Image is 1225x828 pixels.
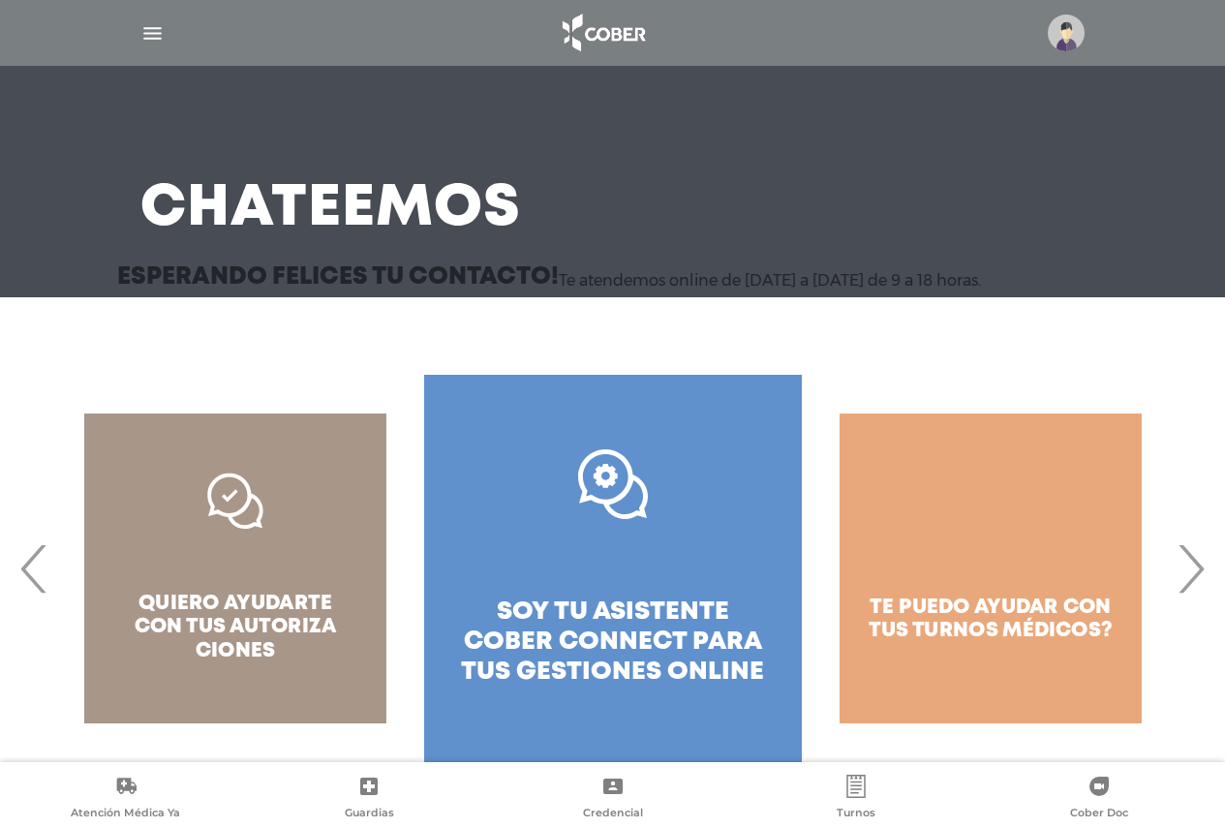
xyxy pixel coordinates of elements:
img: logo_cober_home-white.png [552,10,654,56]
a: Credencial [491,775,734,824]
span: Turnos [837,806,875,823]
a: Turnos [734,775,977,824]
h3: Esperando felices tu contacto! [117,265,559,290]
p: Te atendemos online de [DATE] a [DATE] de 9 a 18 horas. [559,271,981,290]
span: Guardias [345,806,394,823]
a: Guardias [247,775,490,824]
span: Previous [15,516,53,621]
img: profile-placeholder.svg [1048,15,1085,51]
a: Cober Doc [978,775,1221,824]
img: Cober_menu-lines-white.svg [140,21,165,46]
h3: Chateemos [140,184,521,234]
span: Atención Médica Ya [71,806,180,823]
span: gestiones online [516,660,764,684]
a: Atención Médica Ya [4,775,247,824]
a: soy tu asistente cober connect para tus gestiones online [424,375,802,762]
span: Credencial [583,806,643,823]
span: Next [1172,516,1210,621]
span: soy tu asistente cober connect para tus [461,600,762,684]
span: Cober Doc [1070,806,1128,823]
